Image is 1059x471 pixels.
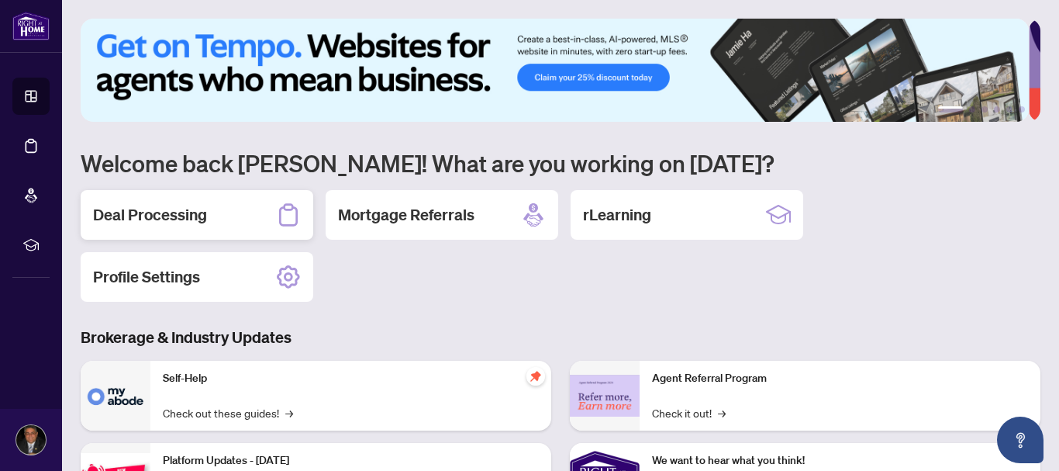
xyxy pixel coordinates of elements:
p: Self-Help [163,370,539,387]
h2: rLearning [583,204,651,226]
p: Platform Updates - [DATE] [163,452,539,469]
a: Check it out!→ [652,404,726,421]
img: Profile Icon [16,425,46,455]
button: 5 [1006,106,1012,113]
img: Slide 0 [81,19,1029,122]
h2: Deal Processing [93,204,207,226]
button: 3 [981,106,988,113]
h2: Profile Settings [93,266,200,288]
img: Agent Referral Program [570,375,640,417]
button: 2 [969,106,975,113]
p: We want to hear what you think! [652,452,1028,469]
h3: Brokerage & Industry Updates [81,327,1040,348]
img: Self-Help [81,361,150,431]
span: pushpin [526,367,545,386]
img: logo [12,12,50,40]
h1: Welcome back [PERSON_NAME]! What are you working on [DATE]? [81,148,1040,178]
span: → [718,404,726,421]
span: → [285,404,293,421]
button: 1 [938,106,963,113]
button: 4 [994,106,1000,113]
button: Open asap [997,417,1043,463]
p: Agent Referral Program [652,370,1028,387]
h2: Mortgage Referrals [338,204,474,226]
a: Check out these guides!→ [163,404,293,421]
button: 6 [1019,106,1025,113]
